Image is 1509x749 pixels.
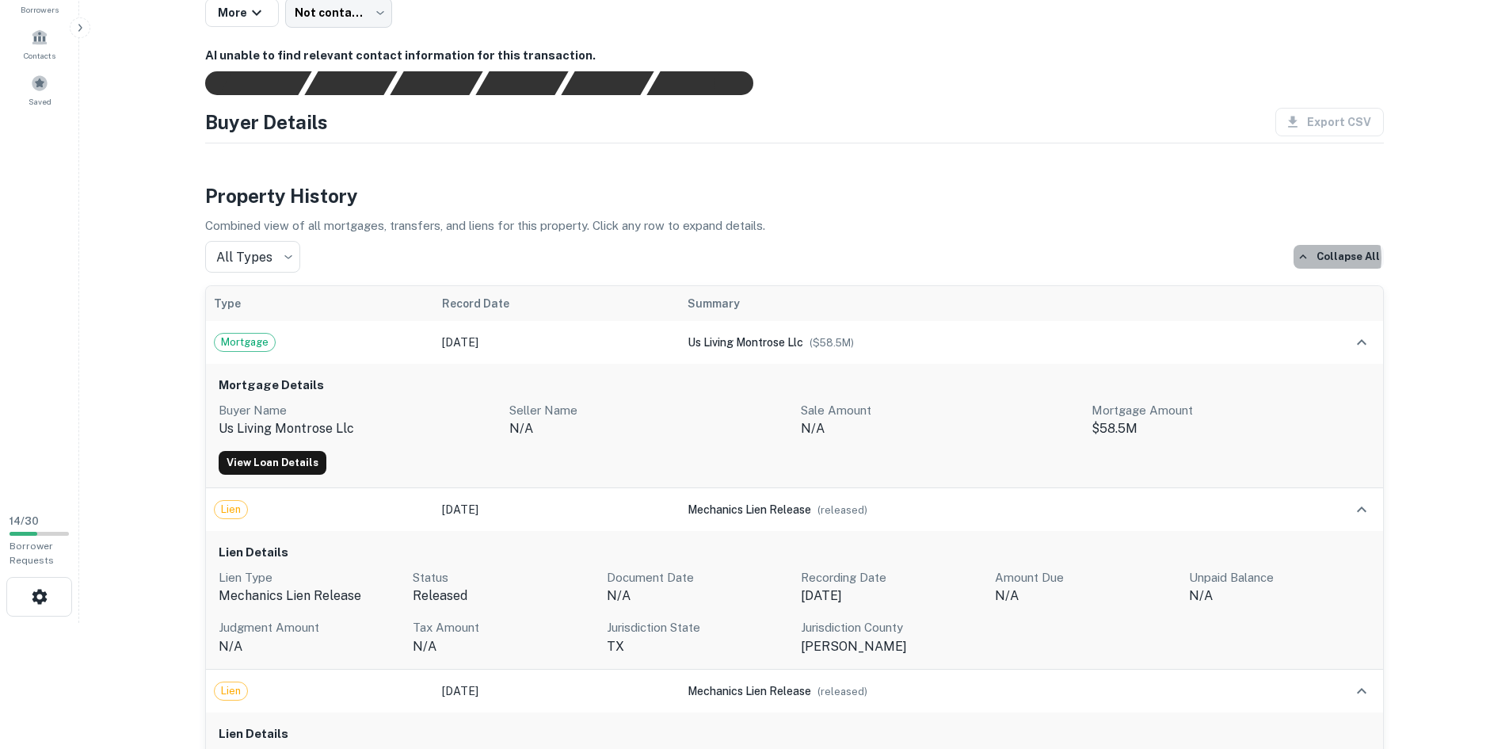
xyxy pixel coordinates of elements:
[434,488,680,531] td: [DATE]
[688,336,803,349] span: us living montrose llc
[647,71,772,95] div: AI fulfillment process complete.
[219,587,400,606] p: mechanics lien release
[215,334,275,350] span: Mortgage
[205,241,300,273] div: All Types
[205,182,1384,210] h4: Property History
[434,286,680,321] th: Record Date
[219,376,1370,395] h6: Mortgage Details
[219,401,497,420] p: Buyer Name
[29,95,51,108] span: Saved
[817,504,867,516] span: ( released )
[1092,401,1370,420] p: Mortgage Amount
[219,637,400,656] p: N/A
[219,419,497,438] p: us living montrose llc
[607,587,788,606] p: N/A
[688,503,811,516] span: mechanics lien release
[688,685,811,697] span: mechanics lien release
[801,568,982,587] p: Recording Date
[24,49,55,62] span: Contacts
[810,337,854,349] span: ($ 58.5M )
[10,515,39,527] span: 14 / 30
[219,568,400,587] p: Lien Type
[801,637,982,656] p: [PERSON_NAME]
[434,321,680,364] td: [DATE]
[304,71,397,95] div: Your request is received and processing...
[219,544,1370,562] h6: Lien Details
[995,568,1176,587] p: Amount Due
[413,618,594,637] p: Tax Amount
[509,419,788,438] p: n/a
[413,637,594,656] p: N/A
[1092,419,1370,438] p: $58.5M
[801,401,1080,420] p: Sale Amount
[434,670,680,713] td: [DATE]
[801,587,982,606] p: [DATE]
[413,568,594,587] p: Status
[206,286,435,321] th: Type
[607,568,788,587] p: Document Date
[219,618,400,637] p: Judgment Amount
[5,22,74,65] a: Contacts
[1348,329,1375,356] button: expand row
[995,587,1176,606] p: N/A
[475,71,568,95] div: Principals found, AI now looking for contact information...
[215,683,247,699] span: Lien
[801,618,982,637] p: Jurisdiction County
[607,637,788,656] p: tx
[1294,245,1384,269] button: Collapse All
[817,686,867,697] span: ( released )
[607,618,788,637] p: Jurisdiction State
[215,502,247,518] span: Lien
[186,71,305,95] div: Sending borrower request to AI...
[205,47,1384,65] h6: AI unable to find relevant contact information for this transaction.
[1348,496,1375,523] button: expand row
[801,419,1080,438] p: N/A
[5,68,74,111] a: Saved
[205,216,1384,235] p: Combined view of all mortgages, transfers, and liens for this property. Click any row to expand d...
[1189,587,1370,606] p: N/A
[509,401,788,420] p: Seller Name
[1430,622,1509,698] iframe: Chat Widget
[219,451,326,475] a: View Loan Details
[561,71,654,95] div: Principals found, still searching for contact information. This may take time...
[10,541,54,566] span: Borrower Requests
[21,3,59,16] span: Borrowers
[219,725,1370,743] h6: Lien Details
[1348,678,1375,705] button: expand row
[413,587,594,606] p: released
[205,108,328,136] h4: Buyer Details
[390,71,482,95] div: Documents found, AI parsing details...
[1189,568,1370,587] p: Unpaid Balance
[680,286,1256,321] th: Summary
